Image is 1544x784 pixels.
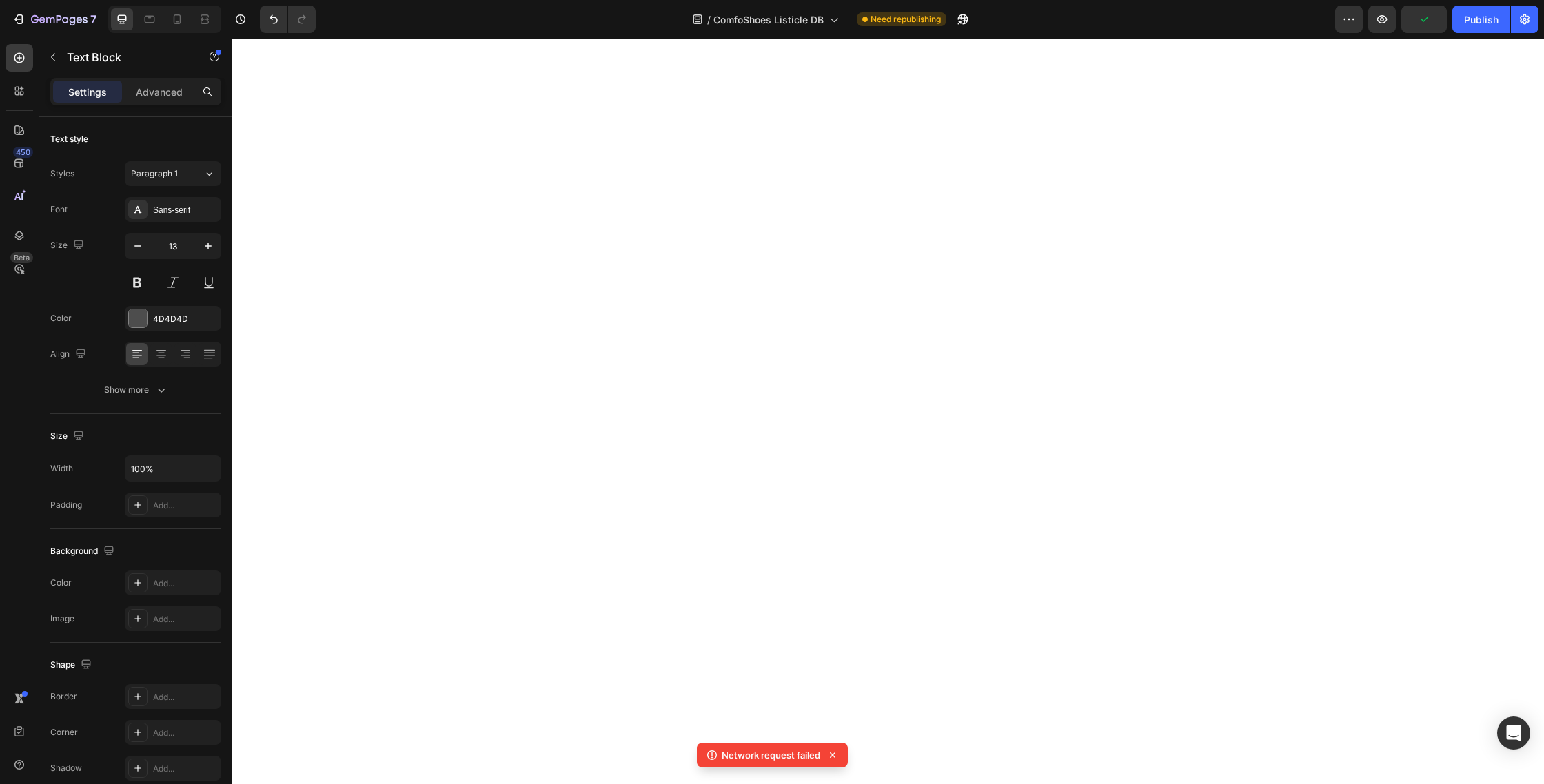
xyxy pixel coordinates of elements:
[13,147,33,158] div: 450
[50,462,73,475] div: Width
[50,167,74,180] div: Styles
[722,748,820,762] p: Network request failed
[50,236,87,255] div: Size
[50,203,68,216] div: Font
[713,12,824,27] span: ComfoShoes Listicle DB
[153,204,218,216] div: Sans-serif
[50,499,82,511] div: Padding
[1452,6,1510,33] button: Publish
[90,11,96,28] p: 7
[136,85,183,99] p: Advanced
[50,427,87,446] div: Size
[153,727,218,739] div: Add...
[1497,716,1530,750] div: Open Intercom Messenger
[50,133,88,145] div: Text style
[50,726,78,739] div: Corner
[153,691,218,703] div: Add...
[153,577,218,590] div: Add...
[707,12,711,27] span: /
[6,6,103,33] button: 7
[125,456,221,481] input: Auto
[260,6,316,33] div: Undo/Redo
[67,49,184,65] p: Text Block
[125,161,221,186] button: Paragraph 1
[50,345,89,364] div: Align
[50,762,82,774] div: Shadow
[153,499,218,512] div: Add...
[10,252,33,263] div: Beta
[871,13,941,25] span: Need republishing
[153,763,218,775] div: Add...
[68,85,107,99] p: Settings
[50,656,94,674] div: Shape
[50,542,117,561] div: Background
[153,313,218,325] div: 4D4D4D
[104,383,168,397] div: Show more
[131,167,178,180] span: Paragraph 1
[153,613,218,626] div: Add...
[50,312,72,324] div: Color
[1464,12,1499,27] div: Publish
[50,690,77,703] div: Border
[50,577,72,589] div: Color
[50,378,221,402] button: Show more
[50,612,74,625] div: Image
[232,39,1544,784] iframe: Design area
